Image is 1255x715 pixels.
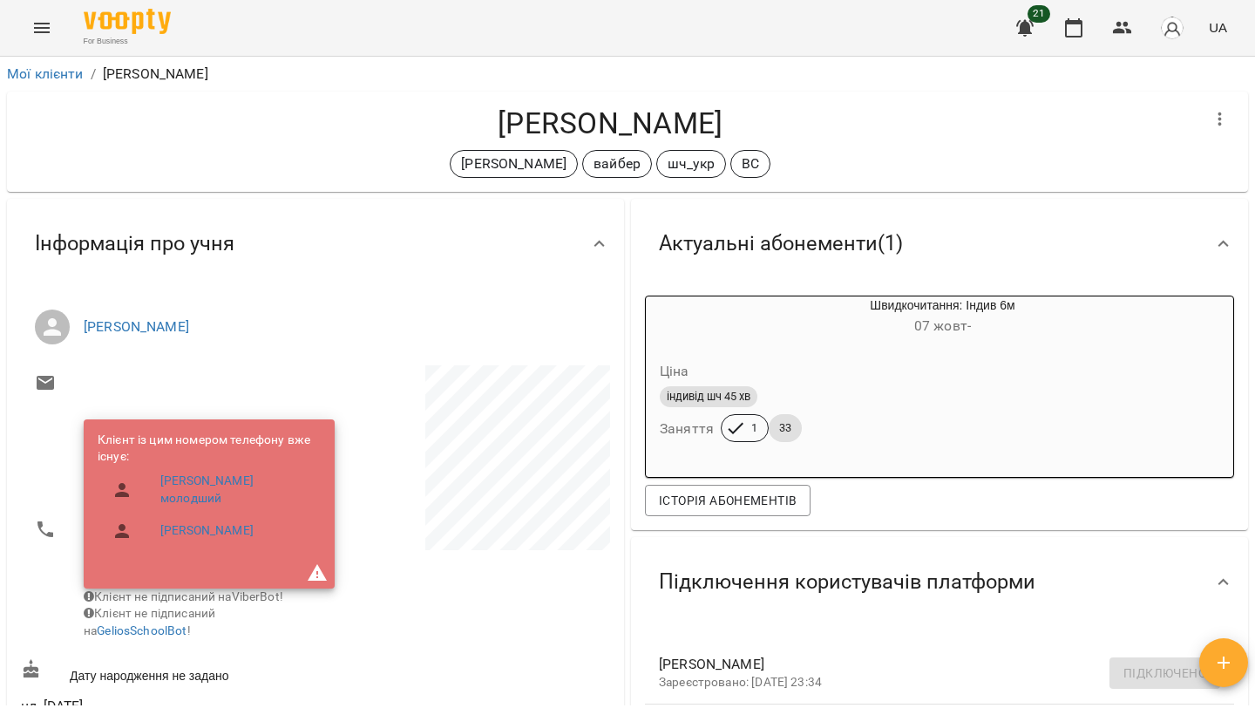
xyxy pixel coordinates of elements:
[742,153,759,174] p: ВС
[646,296,729,338] div: Швидкочитання: Індив 6м
[659,674,1192,691] p: Зареєстровано: [DATE] 23:34
[645,485,811,516] button: Історія абонементів
[594,153,641,174] p: вайбер
[659,569,1035,596] span: Підключення користувачів платформи
[84,606,215,637] span: Клієнт не підписаний на !
[103,64,208,85] p: [PERSON_NAME]
[659,654,1192,675] span: [PERSON_NAME]
[660,389,757,405] span: індивід шч 45 хв
[631,537,1248,627] div: Підключення користувачів платформи
[97,623,187,637] a: GeliosSchoolBot
[631,199,1248,289] div: Актуальні абонементи(1)
[7,199,624,289] div: Інформація про учня
[741,420,768,436] span: 1
[769,420,802,436] span: 33
[21,106,1199,141] h4: [PERSON_NAME]
[659,490,797,511] span: Історія абонементів
[84,318,189,335] a: [PERSON_NAME]
[660,417,714,441] h6: Заняття
[656,150,726,178] div: шч_укр
[659,230,903,257] span: Актуальні абонементи ( 1 )
[21,7,63,49] button: Menu
[160,473,307,507] a: [PERSON_NAME] молодший
[1209,18,1227,37] span: UA
[450,150,578,178] div: [PERSON_NAME]
[1202,11,1234,44] button: UA
[1028,5,1050,23] span: 21
[91,64,96,85] li: /
[660,359,689,384] h6: Ціна
[98,432,321,555] ul: Клієнт із цим номером телефону вже існує:
[35,230,234,257] span: Інформація про учня
[730,150,770,178] div: ВС
[582,150,652,178] div: вайбер
[668,153,715,174] p: шч_укр
[7,64,1248,85] nav: breadcrumb
[84,36,171,47] span: For Business
[84,9,171,34] img: Voopty Logo
[7,65,84,82] a: Мої клієнти
[1160,16,1184,40] img: avatar_s.png
[17,656,315,688] div: Дату народження не задано
[914,317,971,334] span: 07 жовт -
[84,589,283,603] span: Клієнт не підписаний на ViberBot!
[729,296,1156,338] div: Швидкочитання: Індив 6м
[461,153,566,174] p: [PERSON_NAME]
[160,522,254,540] a: [PERSON_NAME]
[646,296,1156,463] button: Швидкочитання: Індив 6м07 жовт- Цінаіндивід шч 45 хвЗаняття133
